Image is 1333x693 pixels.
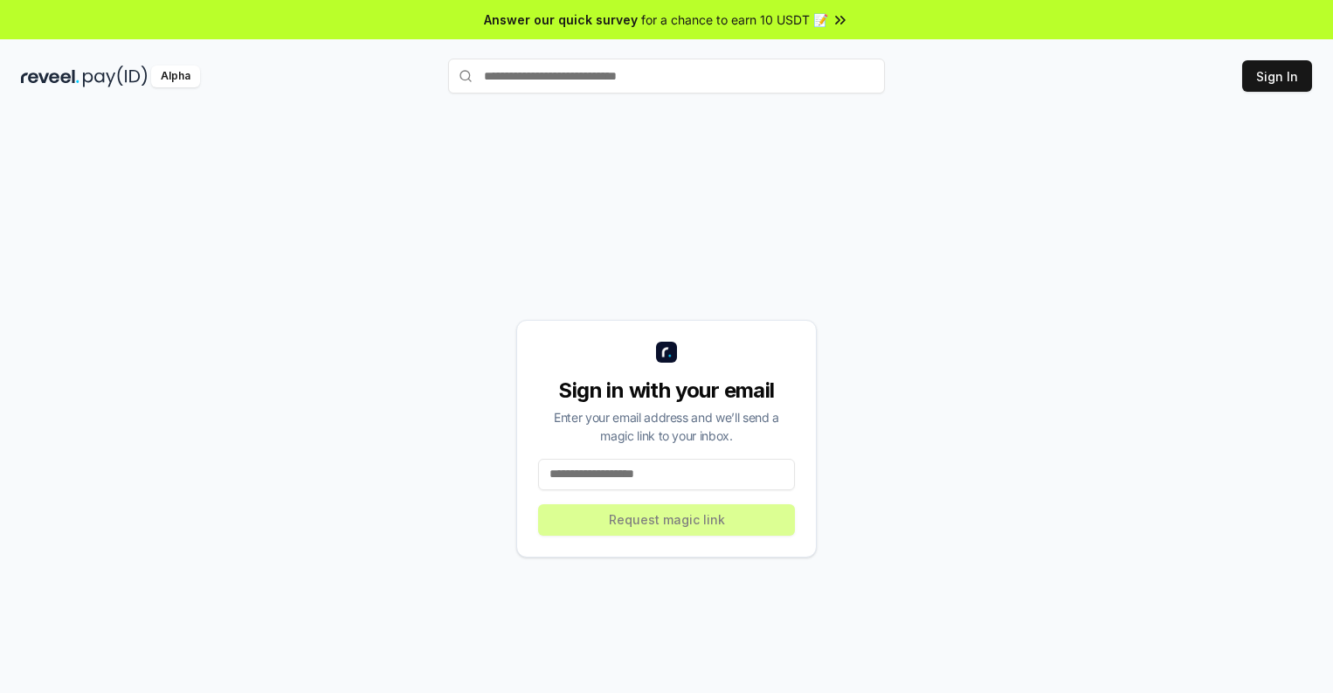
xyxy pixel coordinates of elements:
[21,66,79,87] img: reveel_dark
[641,10,828,29] span: for a chance to earn 10 USDT 📝
[151,66,200,87] div: Alpha
[484,10,638,29] span: Answer our quick survey
[83,66,148,87] img: pay_id
[656,342,677,363] img: logo_small
[538,377,795,405] div: Sign in with your email
[538,408,795,445] div: Enter your email address and we’ll send a magic link to your inbox.
[1242,60,1312,92] button: Sign In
